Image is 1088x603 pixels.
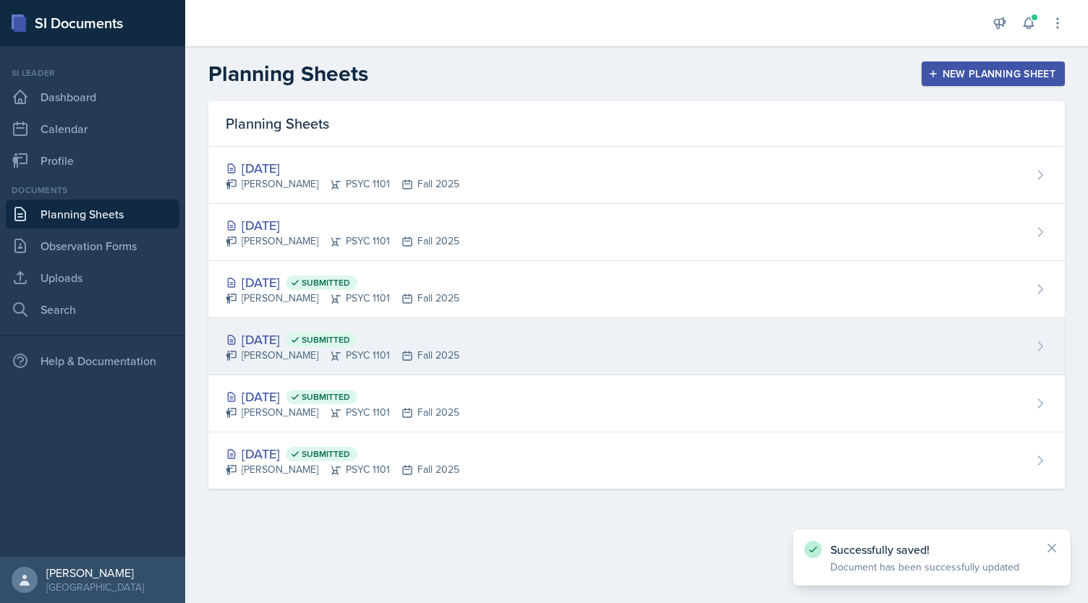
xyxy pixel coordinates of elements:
div: [PERSON_NAME] PSYC 1101 Fall 2025 [226,291,459,306]
a: Uploads [6,263,179,292]
h2: Planning Sheets [208,61,368,87]
div: [DATE] [226,444,459,463]
a: Profile [6,146,179,175]
div: [PERSON_NAME] PSYC 1101 Fall 2025 [226,234,459,249]
div: [DATE] [226,330,459,349]
a: [DATE] Submitted [PERSON_NAME]PSYC 1101Fall 2025 [208,318,1065,375]
a: Dashboard [6,82,179,111]
div: [PERSON_NAME] PSYC 1101 Fall 2025 [226,405,459,420]
span: Submitted [302,334,350,346]
p: Document has been successfully updated [830,560,1033,574]
p: Successfully saved! [830,542,1033,557]
span: Submitted [302,391,350,403]
button: New Planning Sheet [922,61,1065,86]
div: New Planning Sheet [931,68,1055,80]
div: [DATE] [226,215,459,235]
div: [PERSON_NAME] PSYC 1101 Fall 2025 [226,348,459,363]
div: [GEOGRAPHIC_DATA] [46,580,144,594]
a: Planning Sheets [6,200,179,228]
span: Submitted [302,277,350,288]
a: [DATE] Submitted [PERSON_NAME]PSYC 1101Fall 2025 [208,375,1065,432]
div: [PERSON_NAME] PSYC 1101 Fall 2025 [226,176,459,192]
a: [DATE] [PERSON_NAME]PSYC 1101Fall 2025 [208,147,1065,204]
div: Help & Documentation [6,346,179,375]
div: [DATE] [226,387,459,406]
a: Observation Forms [6,231,179,260]
div: Documents [6,184,179,197]
a: [DATE] Submitted [PERSON_NAME]PSYC 1101Fall 2025 [208,261,1065,318]
a: [DATE] [PERSON_NAME]PSYC 1101Fall 2025 [208,204,1065,261]
div: [PERSON_NAME] PSYC 1101 Fall 2025 [226,462,459,477]
div: [PERSON_NAME] [46,565,144,580]
div: [DATE] [226,158,459,178]
a: Calendar [6,114,179,143]
span: Submitted [302,448,350,460]
a: [DATE] Submitted [PERSON_NAME]PSYC 1101Fall 2025 [208,432,1065,489]
div: Planning Sheets [208,101,1065,147]
a: Search [6,295,179,324]
div: [DATE] [226,273,459,292]
div: Si leader [6,67,179,80]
